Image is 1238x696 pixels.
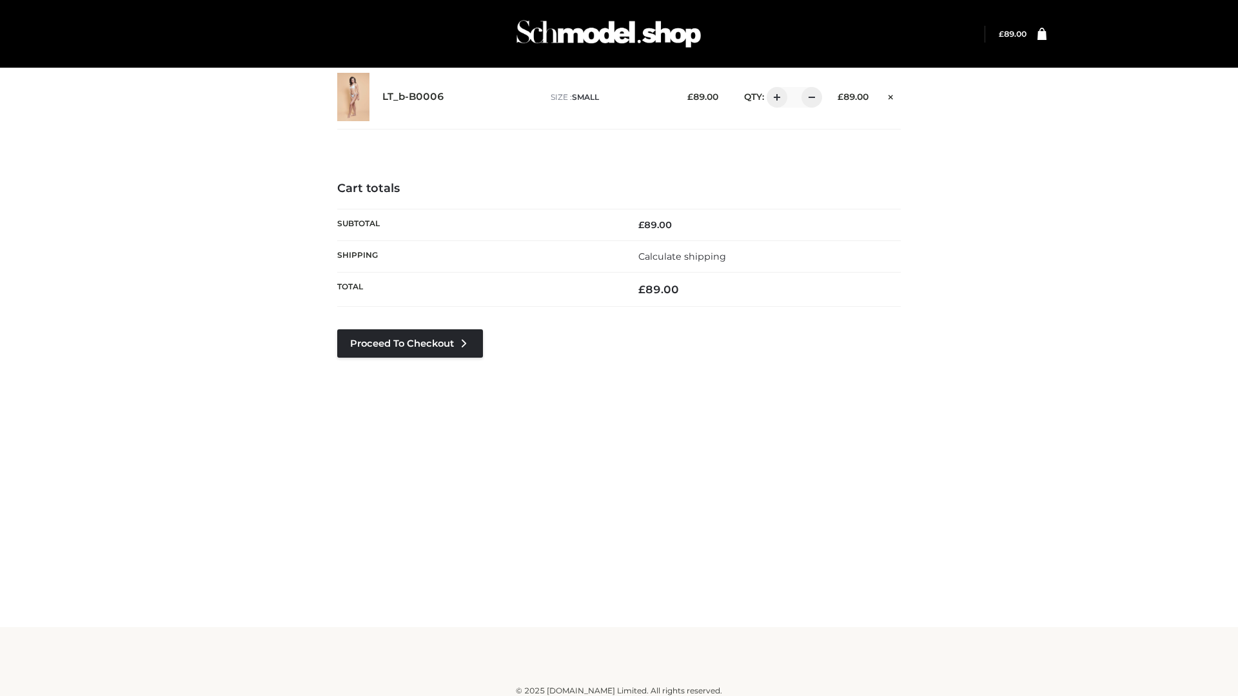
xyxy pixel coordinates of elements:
span: £ [838,92,843,102]
div: QTY: [731,87,818,108]
a: Proceed to Checkout [337,329,483,358]
a: LT_b-B0006 [382,91,444,103]
img: Schmodel Admin 964 [512,8,705,59]
a: Calculate shipping [638,251,726,262]
p: size : [551,92,667,103]
h4: Cart totals [337,182,901,196]
bdi: 89.00 [999,29,1027,39]
span: SMALL [572,92,599,102]
th: Subtotal [337,209,619,240]
bdi: 89.00 [638,219,672,231]
a: Remove this item [881,87,901,104]
bdi: 89.00 [638,283,679,296]
span: £ [638,219,644,231]
span: £ [999,29,1004,39]
bdi: 89.00 [838,92,869,102]
span: £ [638,283,645,296]
span: £ [687,92,693,102]
bdi: 89.00 [687,92,718,102]
th: Total [337,273,619,307]
a: £89.00 [999,29,1027,39]
th: Shipping [337,240,619,272]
